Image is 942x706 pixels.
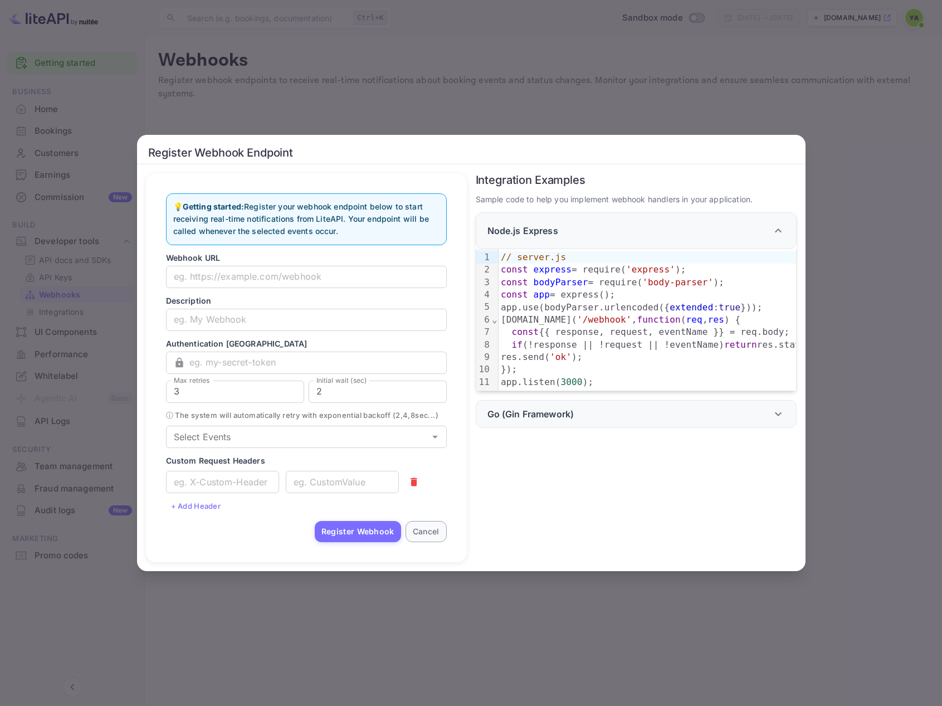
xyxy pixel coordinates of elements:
[476,363,492,376] div: 10
[166,309,447,331] input: eg. My Webhook
[487,407,574,421] p: Go (Gin Framework)
[174,376,209,385] label: Max retries
[476,173,797,187] h6: Integration Examples
[476,264,492,276] div: 2
[476,339,492,351] div: 8
[550,352,572,362] span: 'ok'
[501,289,528,300] span: const
[501,264,528,275] span: const
[501,252,566,262] span: // server.js
[637,314,680,325] span: function
[189,352,447,374] input: eg. my-secret-token
[166,252,447,264] p: Webhook URL
[476,351,492,363] div: 9
[642,277,713,288] span: 'body-parser'
[476,314,492,326] div: 6
[166,471,279,493] input: eg. X-Custom-Header
[577,314,632,325] span: '/webhook'
[166,498,226,514] button: + Add Header
[137,135,806,164] h2: Register Webhook Endpoint
[670,302,713,313] span: extended
[476,326,492,338] div: 7
[166,266,447,288] input: eg. https://example.com/webhook
[534,277,588,288] span: bodyParser
[501,277,528,288] span: const
[169,429,425,445] input: Choose event types...
[476,301,492,313] div: 5
[719,302,740,313] span: true
[534,289,550,300] span: app
[511,327,539,337] span: const
[476,276,492,289] div: 3
[406,521,447,542] button: Cancel
[476,193,797,206] p: Sample code to help you implement webhook handlers in your application.
[286,471,399,493] input: eg. CustomValue
[686,314,702,325] span: req
[476,289,492,301] div: 4
[708,314,724,325] span: res
[166,338,447,349] p: Authentication [GEOGRAPHIC_DATA]
[561,377,583,387] span: 3000
[476,400,797,428] div: Go (Gin Framework)
[724,339,757,350] span: return
[427,429,443,445] button: Open
[173,201,440,238] p: 💡 Register your webhook endpoint below to start receiving real-time notifications from LiteAPI. Y...
[183,202,244,211] strong: Getting started:
[491,314,498,325] span: Fold line
[166,455,447,466] p: Custom Request Headers
[476,376,492,388] div: 11
[626,264,675,275] span: 'express'
[476,251,492,264] div: 1
[487,224,558,237] p: Node.js Express
[534,264,572,275] span: express
[166,410,447,422] span: ⓘ The system will automatically retry with exponential backoff ( 2 , 4 , 8 sec...)
[316,376,367,385] label: Initial wait (sec)
[476,212,797,249] div: Node.js Express
[315,521,401,542] button: Register Webhook
[166,295,447,306] p: Description
[511,339,523,350] span: if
